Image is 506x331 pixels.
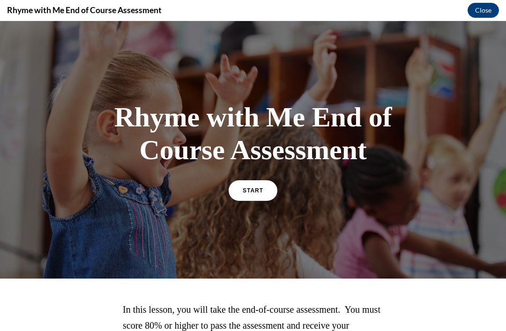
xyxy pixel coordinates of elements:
span: In this lesson, you will take the end-of-course assessment. You must score 80% or higher to pass ... [123,283,380,325]
h1: Rhyme with Me End of Course Assessment [112,80,394,145]
span: START [243,166,263,173]
button: Close [468,3,499,18]
h4: Rhyme with Me End of Course Assessment [7,4,162,16]
a: START [229,159,277,180]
